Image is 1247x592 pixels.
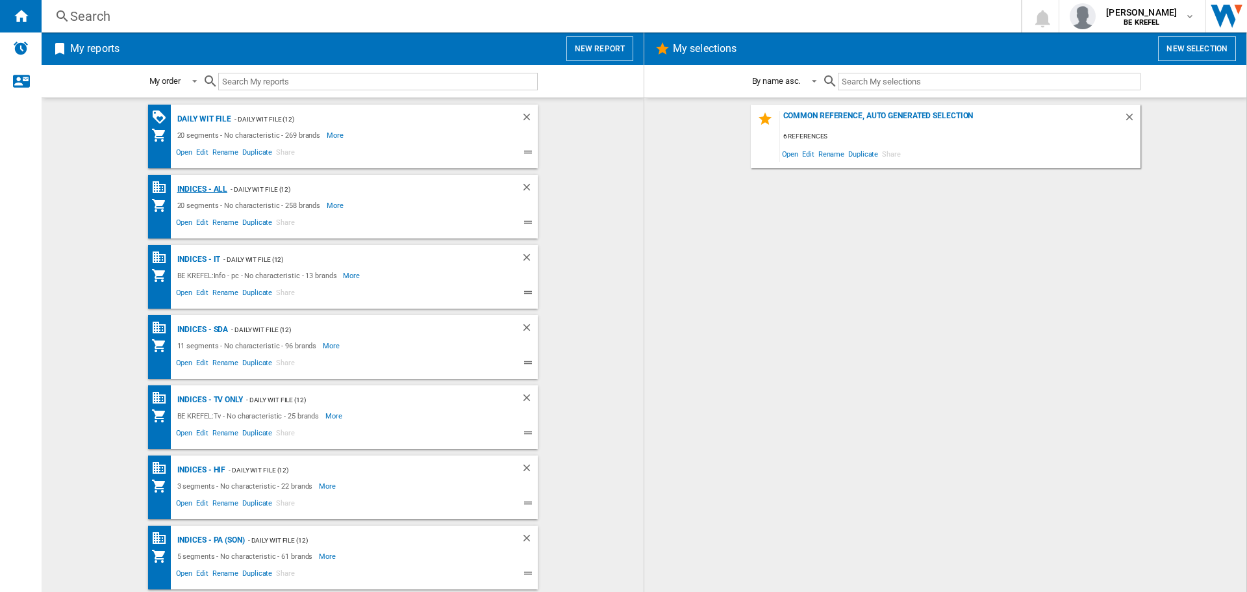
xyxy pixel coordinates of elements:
[210,287,240,302] span: Rename
[194,357,210,372] span: Edit
[240,216,274,232] span: Duplicate
[228,322,494,338] div: - Daily WIT file (12)
[210,357,240,372] span: Rename
[752,76,801,86] div: By name asc.
[210,497,240,513] span: Rename
[521,462,538,478] div: Delete
[194,427,210,443] span: Edit
[174,548,320,564] div: 5 segments - No characteristic - 61 brands
[240,357,274,372] span: Duplicate
[210,216,240,232] span: Rename
[174,287,195,302] span: Open
[13,40,29,56] img: alerts-logo.svg
[151,250,174,266] div: Base 100
[151,109,174,125] div: PROMOTIONS Matrix
[151,408,174,424] div: My Assortment
[174,251,221,268] div: Indices - IT
[174,146,195,162] span: Open
[521,392,538,408] div: Delete
[274,357,297,372] span: Share
[274,497,297,513] span: Share
[1158,36,1236,61] button: New selection
[174,497,195,513] span: Open
[210,567,240,583] span: Rename
[194,497,210,513] span: Edit
[327,198,346,213] span: More
[274,146,297,162] span: Share
[151,198,174,213] div: My Assortment
[174,111,232,127] div: Daily WIT file
[274,216,297,232] span: Share
[566,36,633,61] button: New report
[210,427,240,443] span: Rename
[274,427,297,443] span: Share
[1124,18,1159,27] b: BE KREFEL
[151,530,174,547] div: Base 100
[151,460,174,476] div: Base 100
[174,216,195,232] span: Open
[231,111,494,127] div: - Daily WIT file (12)
[521,322,538,338] div: Delete
[151,390,174,406] div: Base 100
[151,320,174,336] div: Base 100
[274,287,297,302] span: Share
[151,338,174,354] div: My Assortment
[174,427,195,443] span: Open
[220,251,494,268] div: - Daily WIT file (12)
[174,478,320,494] div: 3 segments - No characteristic - 22 brands
[149,76,181,86] div: My order
[274,567,297,583] span: Share
[521,181,538,198] div: Delete
[240,567,274,583] span: Duplicate
[1124,111,1140,129] div: Delete
[151,127,174,143] div: My Assortment
[670,36,739,61] h2: My selections
[521,251,538,268] div: Delete
[174,181,228,198] div: Indices - All
[151,179,174,196] div: Base 100
[174,338,323,354] div: 11 segments - No characteristic - 96 brands
[210,146,240,162] span: Rename
[240,497,274,513] span: Duplicate
[174,268,344,283] div: BE KREFEL:Info - pc - No characteristic - 13 brands
[174,127,327,143] div: 20 segments - No characteristic - 269 brands
[846,145,880,162] span: Duplicate
[838,73,1140,90] input: Search My selections
[174,322,229,338] div: Indices - SDA
[245,532,495,548] div: - Daily WIT file (12)
[1106,6,1177,19] span: [PERSON_NAME]
[319,478,338,494] span: More
[240,427,274,443] span: Duplicate
[343,268,362,283] span: More
[227,181,494,198] div: - Daily WIT file (12)
[68,36,122,61] h2: My reports
[174,198,327,213] div: 20 segments - No characteristic - 258 brands
[174,567,195,583] span: Open
[194,567,210,583] span: Edit
[240,287,274,302] span: Duplicate
[780,129,1140,145] div: 6 references
[151,268,174,283] div: My Assortment
[325,408,344,424] span: More
[225,462,494,478] div: - Daily WIT file (12)
[174,462,226,478] div: Indices - HIF
[243,392,495,408] div: - Daily WIT file (12)
[780,145,801,162] span: Open
[780,111,1124,129] div: Common reference, auto generated selection
[151,548,174,564] div: My Assortment
[174,532,245,548] div: Indices - PA (son)
[194,216,210,232] span: Edit
[218,73,538,90] input: Search My reports
[174,408,326,424] div: BE KREFEL:Tv - No characteristic - 25 brands
[70,7,987,25] div: Search
[174,392,243,408] div: Indices - TV only
[151,478,174,494] div: My Assortment
[521,111,538,127] div: Delete
[174,357,195,372] span: Open
[194,146,210,162] span: Edit
[194,287,210,302] span: Edit
[1070,3,1096,29] img: profile.jpg
[880,145,903,162] span: Share
[800,145,816,162] span: Edit
[319,548,338,564] span: More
